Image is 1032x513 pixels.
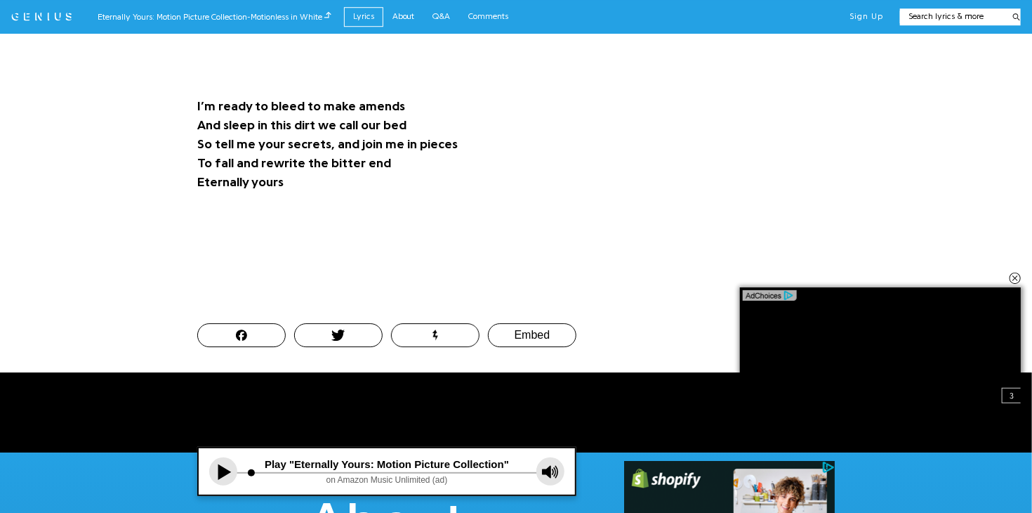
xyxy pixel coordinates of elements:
[197,100,405,112] b: I’m ready to bleed to make amends
[1010,390,1014,401] span: 3
[98,10,331,23] div: Eternally Yours: Motion Picture Collection - Motionless in White
[197,138,458,150] b: So tell me your secrets, and join me in pieces
[197,323,286,347] button: Post this Song on Facebook
[294,323,383,347] button: Tweet this Song
[460,7,518,26] a: Comments
[197,119,406,131] b: And sleep in this dirt we call our bed
[344,7,383,26] a: Lyrics
[849,11,883,22] button: Sign Up
[424,7,460,26] a: Q&A
[383,7,424,26] a: About
[900,11,1005,22] input: Search lyrics & more
[199,448,575,495] iframe: Tonefuse player
[488,323,576,347] button: Embed
[197,176,284,188] b: Eternally yours
[197,157,391,169] b: To fall and rewrite the bitter end
[624,105,835,281] iframe: Advertisement
[260,381,772,444] iframe: Advertisement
